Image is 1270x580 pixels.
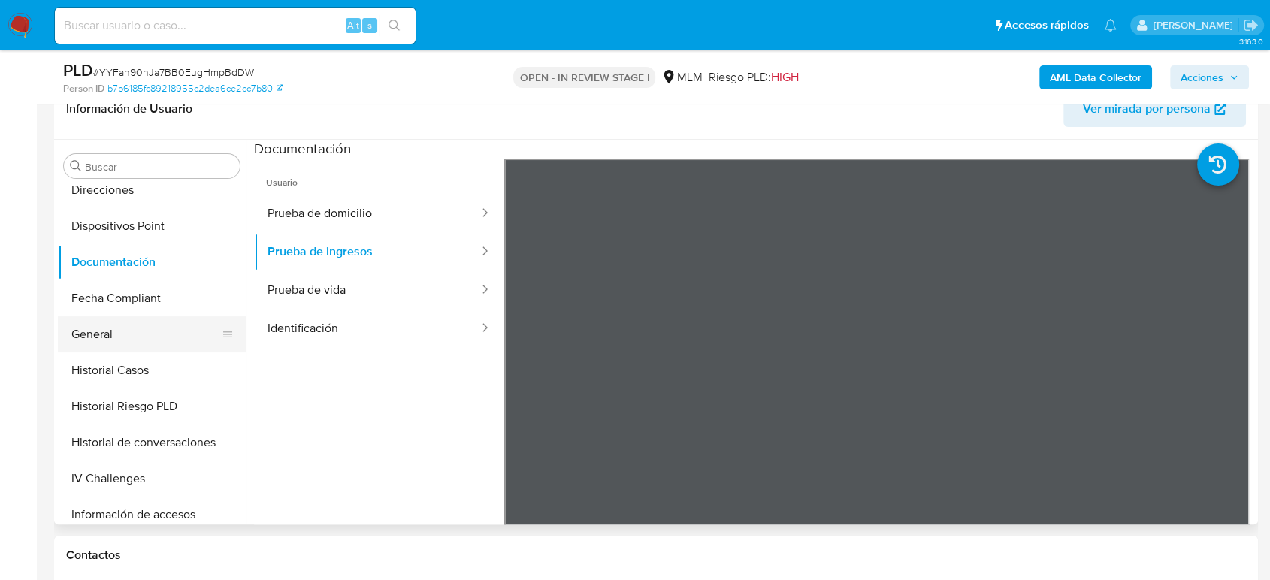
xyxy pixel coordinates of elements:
[1005,17,1089,33] span: Accesos rápidos
[66,548,1246,563] h1: Contactos
[58,280,246,316] button: Fecha Compliant
[58,461,246,497] button: IV Challenges
[1238,35,1262,47] span: 3.163.0
[70,160,82,172] button: Buscar
[58,172,246,208] button: Direcciones
[379,15,410,36] button: search-icon
[63,58,93,82] b: PLD
[107,82,283,95] a: b7b6185fc89218955c2dea6ce2cc7b80
[1104,19,1117,32] a: Notificaciones
[1243,17,1259,33] a: Salir
[661,69,702,86] div: MLM
[58,208,246,244] button: Dispositivos Point
[58,497,246,533] button: Información de accesos
[367,18,372,32] span: s
[93,65,254,80] span: # YYFah90hJa7BB0EugHmpBdDW
[66,101,192,116] h1: Información de Usuario
[770,68,798,86] span: HIGH
[1063,91,1246,127] button: Ver mirada por persona
[58,244,246,280] button: Documentación
[1050,65,1141,89] b: AML Data Collector
[1039,65,1152,89] button: AML Data Collector
[347,18,359,32] span: Alt
[708,69,798,86] span: Riesgo PLD:
[63,82,104,95] b: Person ID
[513,67,655,88] p: OPEN - IN REVIEW STAGE I
[58,424,246,461] button: Historial de conversaciones
[58,388,246,424] button: Historial Riesgo PLD
[1170,65,1249,89] button: Acciones
[1083,91,1211,127] span: Ver mirada por persona
[58,352,246,388] button: Historial Casos
[55,16,416,35] input: Buscar usuario o caso...
[58,316,234,352] button: General
[85,160,234,174] input: Buscar
[1153,18,1238,32] p: diego.gardunorosas@mercadolibre.com.mx
[1181,65,1223,89] span: Acciones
